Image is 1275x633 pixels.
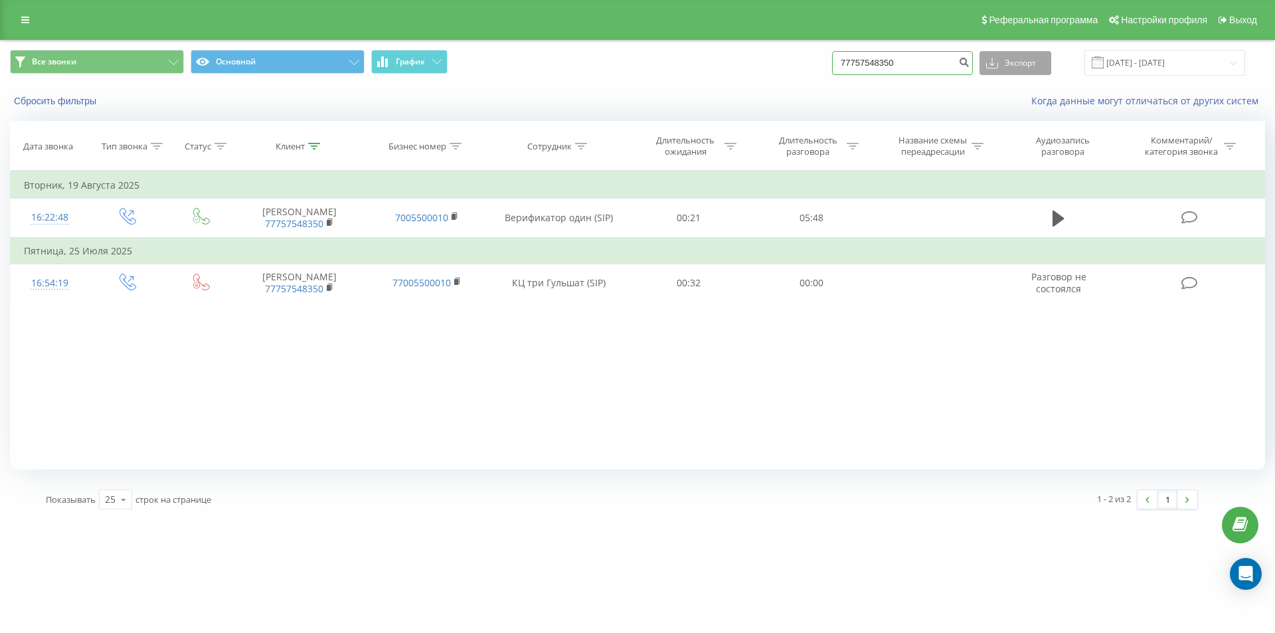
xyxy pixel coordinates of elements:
div: Комментарий/категория звонка [1143,135,1221,157]
span: Показывать [46,494,96,505]
button: Экспорт [979,51,1051,75]
span: Настройки профиля [1121,15,1207,25]
div: 16:22:48 [24,205,76,230]
div: Тип звонка [102,141,147,152]
a: Когда данные могут отличаться от других систем [1031,94,1265,107]
button: Сбросить фильтры [10,95,103,107]
td: Вторник, 19 Августа 2025 [11,172,1265,199]
a: 1 [1157,490,1177,509]
td: Пятница, 25 Июля 2025 [11,238,1265,264]
div: 1 - 2 из 2 [1097,492,1131,505]
td: КЦ три Гульшат (SIP) [490,264,628,302]
button: График [371,50,448,74]
div: Аудиозапись разговора [1020,135,1106,157]
div: Клиент [276,141,305,152]
td: 00:00 [750,264,872,302]
input: Поиск по номеру [832,51,973,75]
span: Разговор не состоялся [1031,270,1086,295]
span: Все звонки [32,56,76,67]
div: Статус [185,141,211,152]
button: Основной [191,50,365,74]
a: 77005500010 [392,276,451,289]
td: [PERSON_NAME] [236,199,363,238]
td: 00:32 [628,264,750,302]
a: 7005500010 [395,211,448,224]
div: Длительность разговора [772,135,843,157]
a: 77757548350 [265,282,323,295]
span: Реферальная программа [989,15,1098,25]
div: Название схемы переадресации [897,135,968,157]
td: 00:21 [628,199,750,238]
div: Бизнес номер [388,141,446,152]
td: 05:48 [750,199,872,238]
div: Сотрудник [527,141,572,152]
td: Верификатор один (SIP) [490,199,628,238]
span: Выход [1229,15,1257,25]
a: 77757548350 [265,217,323,230]
div: 16:54:19 [24,270,76,296]
td: [PERSON_NAME] [236,264,363,302]
div: 25 [105,493,116,506]
div: Дата звонка [23,141,73,152]
span: строк на странице [135,494,211,505]
span: График [396,57,425,66]
button: Все звонки [10,50,184,74]
div: Длительность ожидания [650,135,721,157]
div: Open Intercom Messenger [1230,558,1262,590]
